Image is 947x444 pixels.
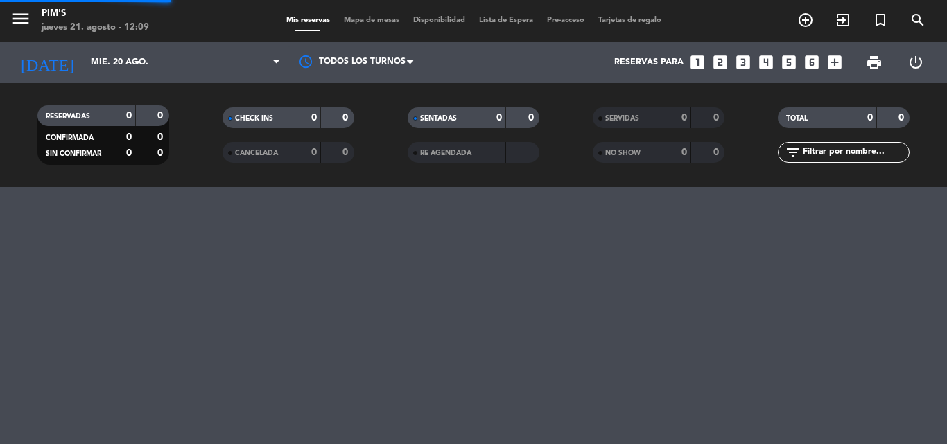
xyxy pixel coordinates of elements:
div: LOG OUT [895,42,937,83]
i: looks_6 [803,53,821,71]
strong: 0 [157,132,166,142]
span: CANCELADA [235,150,278,157]
span: Mapa de mesas [337,17,406,24]
span: Reservas para [614,57,684,67]
i: add_box [826,53,844,71]
strong: 0 [713,148,722,157]
span: SENTADAS [420,115,457,122]
strong: 0 [311,113,317,123]
strong: 0 [528,113,537,123]
div: jueves 21. agosto - 12:09 [42,21,149,35]
strong: 0 [713,113,722,123]
div: Pim's [42,7,149,21]
i: search [910,12,926,28]
span: RE AGENDADA [420,150,471,157]
button: menu [10,8,31,34]
strong: 0 [157,111,166,121]
strong: 0 [867,113,873,123]
i: turned_in_not [872,12,889,28]
strong: 0 [342,148,351,157]
span: SERVIDAS [605,115,639,122]
strong: 0 [126,148,132,158]
strong: 0 [157,148,166,158]
i: add_circle_outline [797,12,814,28]
i: [DATE] [10,47,84,78]
strong: 0 [342,113,351,123]
span: Disponibilidad [406,17,472,24]
span: CONFIRMADA [46,134,94,141]
strong: 0 [681,113,687,123]
span: TOTAL [786,115,808,122]
span: Pre-acceso [540,17,591,24]
i: looks_one [688,53,706,71]
span: Tarjetas de regalo [591,17,668,24]
input: Filtrar por nombre... [801,145,909,160]
span: SIN CONFIRMAR [46,150,101,157]
i: looks_5 [780,53,798,71]
span: Lista de Espera [472,17,540,24]
i: arrow_drop_down [129,54,146,71]
strong: 0 [126,132,132,142]
i: exit_to_app [835,12,851,28]
i: filter_list [785,144,801,161]
i: menu [10,8,31,29]
span: RESERVADAS [46,113,90,120]
i: looks_3 [734,53,752,71]
strong: 0 [496,113,502,123]
i: power_settings_new [907,54,924,71]
strong: 0 [311,148,317,157]
span: NO SHOW [605,150,641,157]
span: CHECK INS [235,115,273,122]
strong: 0 [126,111,132,121]
strong: 0 [898,113,907,123]
i: looks_two [711,53,729,71]
i: looks_4 [757,53,775,71]
strong: 0 [681,148,687,157]
span: Mis reservas [279,17,337,24]
span: print [866,54,883,71]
